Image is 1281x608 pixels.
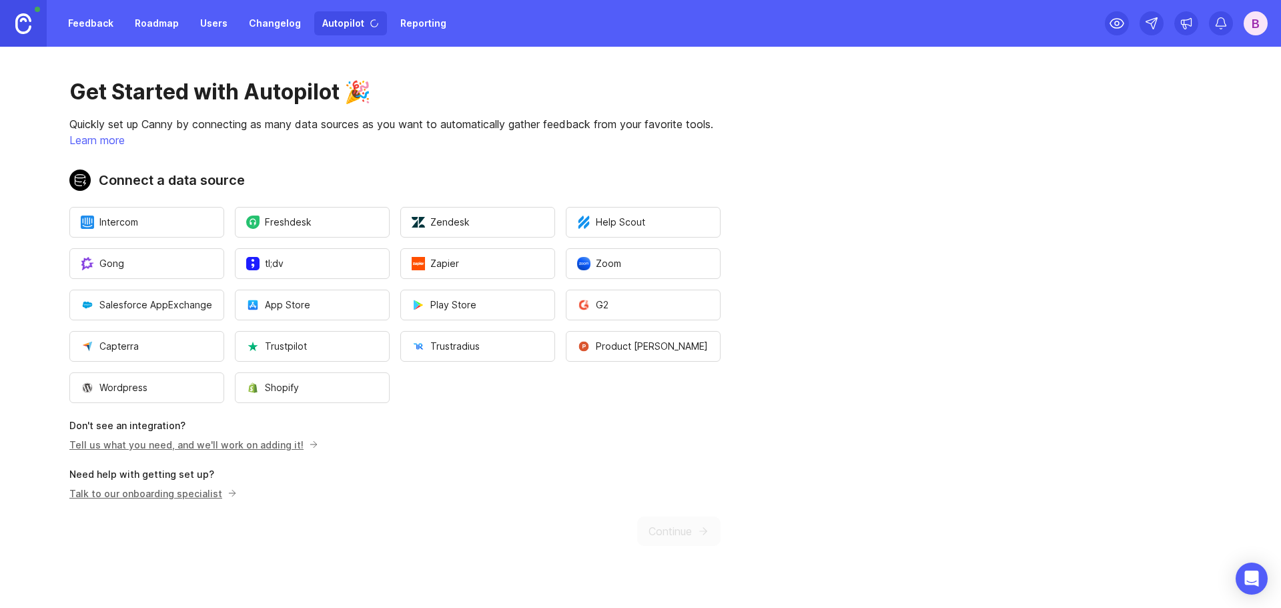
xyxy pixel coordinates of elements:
span: Trustradius [412,340,480,353]
button: Open a modal to start the flow of installing Shopify. [235,372,390,403]
button: Open a modal to start the flow of installing App Store. [235,290,390,320]
p: Talk to our onboarding specialist [69,487,233,501]
span: Intercom [81,216,138,229]
p: Need help with getting set up? [69,468,721,481]
a: Autopilot [314,11,387,35]
button: B [1244,11,1268,35]
span: App Store [246,298,310,312]
button: Open a modal to start the flow of installing Salesforce AppExchange. [69,290,224,320]
a: Reporting [392,11,454,35]
button: Open a modal to start the flow of installing Gong. [69,248,224,279]
span: Shopify [246,381,299,394]
button: Open a modal to start the flow of installing Zapier. [400,248,555,279]
span: Gong [81,257,124,270]
a: Changelog [241,11,309,35]
span: Help Scout [577,216,645,229]
span: Capterra [81,340,139,353]
p: Don't see an integration? [69,419,721,432]
button: Open a modal to start the flow of installing Help Scout. [566,207,721,238]
span: Product [PERSON_NAME] [577,340,708,353]
h1: Get Started with Autopilot 🎉 [69,79,721,105]
span: G2 [577,298,608,312]
button: Open a modal to start the flow of installing Trustpilot. [235,331,390,362]
h2: Connect a data source [69,170,721,191]
button: Open a modal to start the flow of installing Freshdesk. [235,207,390,238]
button: Open a modal to start the flow of installing G2. [566,290,721,320]
span: Play Store [412,298,476,312]
button: Open a modal to start the flow of installing Trustradius. [400,331,555,362]
button: Open a modal to start the flow of installing Play Store. [400,290,555,320]
a: Users [192,11,236,35]
a: Roadmap [127,11,187,35]
span: Salesforce AppExchange [81,298,212,312]
a: Feedback [60,11,121,35]
button: Open a modal to start the flow of installing tl;dv. [235,248,390,279]
button: Open a modal to start the flow of installing Capterra. [69,331,224,362]
button: Open a modal to start the flow of installing Intercom. [69,207,224,238]
button: Open a modal to start the flow of installing Zendesk. [400,207,555,238]
img: Canny Home [15,13,31,34]
span: Freshdesk [246,216,312,229]
a: Learn more [69,133,125,147]
button: Open a modal to start the flow of installing Wordpress. [69,372,224,403]
button: Open a modal to start the flow of installing Zoom. [566,248,721,279]
div: Open Intercom Messenger [1236,563,1268,595]
span: Trustpilot [246,340,307,353]
button: Open a modal to start the flow of installing Product Hunt. [566,331,721,362]
span: Zoom [577,257,621,270]
button: Talk to our onboarding specialist [69,487,238,501]
p: Quickly set up Canny by connecting as many data sources as you want to automatically gather feedb... [69,116,721,132]
a: Tell us what you need, and we'll work on adding it! [69,439,314,450]
span: Wordpress [81,381,147,394]
span: tl;dv [246,257,284,270]
span: Zapier [412,257,459,270]
span: Zendesk [412,216,470,229]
